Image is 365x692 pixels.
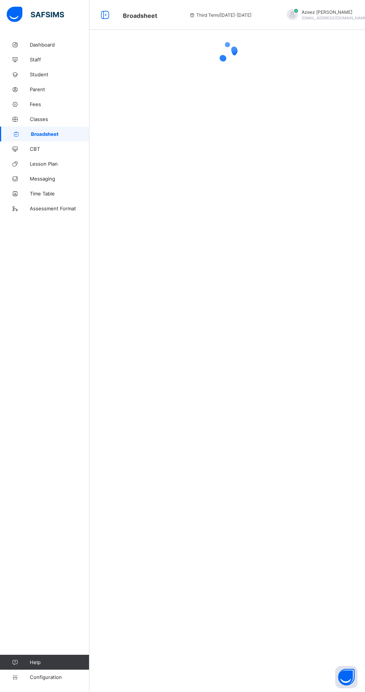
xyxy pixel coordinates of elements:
[30,101,89,107] span: Fees
[335,666,358,688] button: Open asap
[30,161,89,167] span: Lesson Plan
[30,659,89,665] span: Help
[30,176,89,182] span: Messaging
[30,191,89,197] span: Time Table
[30,146,89,152] span: CBT
[30,116,89,122] span: Classes
[30,71,89,77] span: Student
[31,131,89,137] span: Broadsheet
[30,205,89,211] span: Assessment Format
[30,42,89,48] span: Dashboard
[189,12,251,18] span: session/term information
[30,674,89,680] span: Configuration
[30,57,89,63] span: Staff
[30,86,89,92] span: Parent
[123,12,157,19] span: Broadsheet
[7,7,64,22] img: safsims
